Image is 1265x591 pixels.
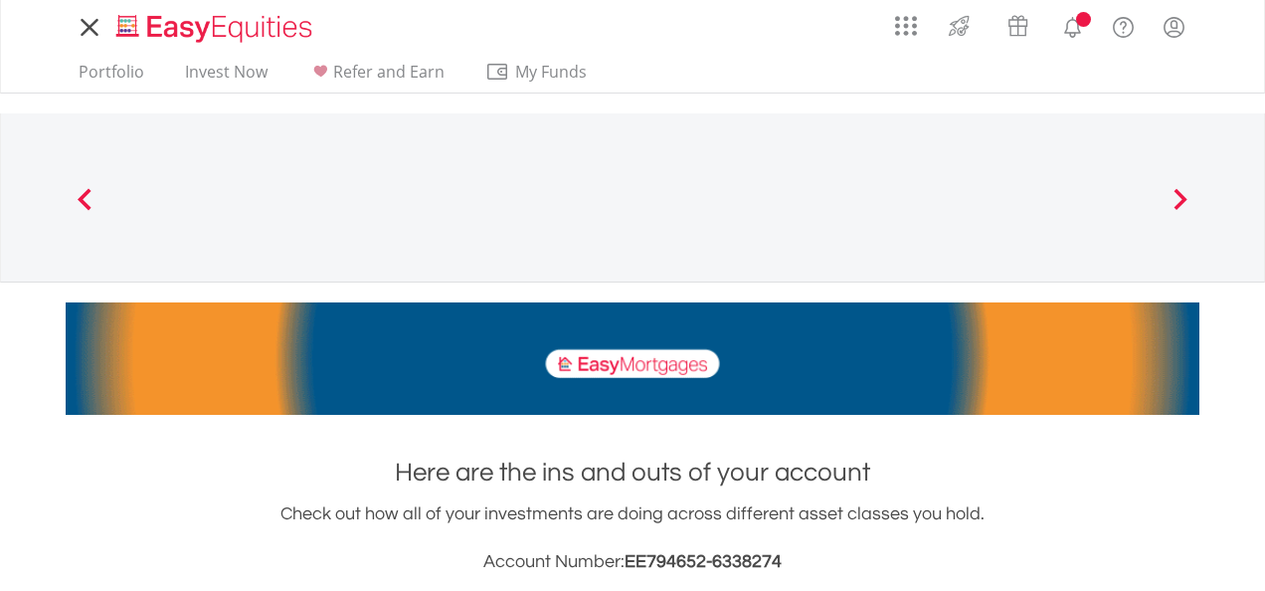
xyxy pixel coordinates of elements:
[1001,10,1034,42] img: vouchers-v2.svg
[177,62,275,93] a: Invest Now
[989,5,1047,42] a: Vouchers
[1098,5,1149,45] a: FAQ's and Support
[300,62,452,93] a: Refer and Earn
[108,5,320,45] a: Home page
[66,500,1199,576] div: Check out how all of your investments are doing across different asset classes you hold.
[66,548,1199,576] h3: Account Number:
[71,62,152,93] a: Portfolio
[1149,5,1199,49] a: My Profile
[66,455,1199,491] h1: Here are the ins and outs of your account
[66,302,1199,415] img: EasyMortage Promotion Banner
[1047,5,1098,45] a: Notifications
[882,5,930,37] a: AppsGrid
[943,10,976,42] img: thrive-v2.svg
[112,12,320,45] img: EasyEquities_Logo.png
[625,552,782,571] span: EE794652-6338274
[333,61,445,83] span: Refer and Earn
[485,59,616,85] span: My Funds
[895,15,917,37] img: grid-menu-icon.svg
